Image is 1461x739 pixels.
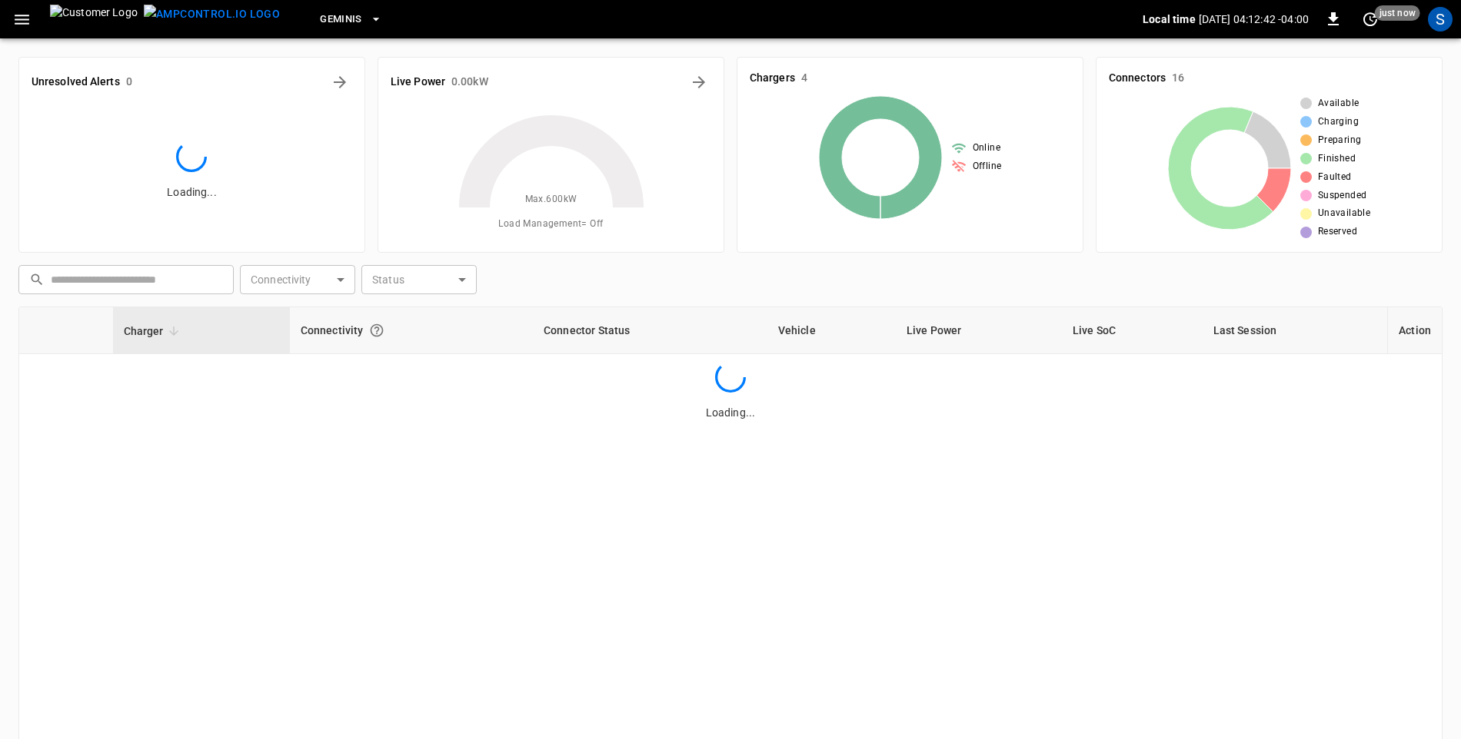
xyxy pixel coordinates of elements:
[1172,70,1184,87] h6: 16
[1062,307,1203,354] th: Live SoC
[1203,307,1388,354] th: Last Session
[1428,7,1453,31] div: profile-icon
[314,5,388,35] button: Geminis
[124,322,184,340] span: Charger
[896,307,1062,354] th: Live Power
[1375,5,1420,21] span: just now
[32,74,120,91] h6: Unresolved Alerts
[801,70,807,87] h6: 4
[363,316,391,344] button: Connection between the charger and our software.
[1318,151,1356,167] span: Finished
[391,74,445,91] h6: Live Power
[706,406,755,419] span: Loading...
[1318,133,1362,148] span: Preparing
[1318,114,1359,130] span: Charging
[167,186,216,198] span: Loading...
[1318,170,1352,185] span: Faulted
[687,70,711,94] button: Energy Overview
[973,159,1002,174] span: Offline
[1143,12,1196,27] p: Local time
[767,307,896,354] th: Vehicle
[1318,206,1370,221] span: Unavailable
[320,11,362,28] span: Geminis
[525,192,577,207] span: Max. 600 kW
[50,5,138,34] img: Customer Logo
[1387,307,1442,354] th: Action
[498,217,603,232] span: Load Management = Off
[533,307,767,354] th: Connector Status
[126,74,132,91] h6: 0
[451,74,488,91] h6: 0.00 kW
[973,141,1000,156] span: Online
[1358,7,1383,31] button: set refresh interval
[1318,224,1357,240] span: Reserved
[328,70,352,94] button: All Alerts
[1199,12,1309,27] p: [DATE] 04:12:42 -04:00
[750,70,795,87] h6: Chargers
[1109,70,1166,87] h6: Connectors
[144,5,280,24] img: ampcontrol.io logo
[301,316,522,344] div: Connectivity
[1318,188,1367,204] span: Suspended
[1318,96,1359,111] span: Available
